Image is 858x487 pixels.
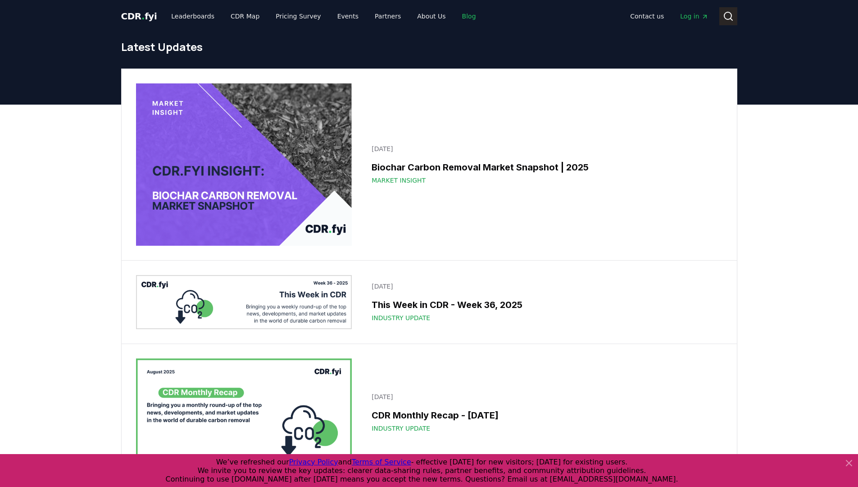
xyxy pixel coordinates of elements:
[223,8,267,24] a: CDR Map
[366,387,722,438] a: [DATE]CDR Monthly Recap - [DATE]Industry Update
[372,176,426,185] span: Market Insight
[673,8,715,24] a: Log in
[455,8,483,24] a: Blog
[121,11,157,22] span: CDR fyi
[268,8,328,24] a: Pricing Survey
[164,8,483,24] nav: Main
[330,8,366,24] a: Events
[372,282,717,291] p: [DATE]
[623,8,715,24] nav: Main
[372,424,430,433] span: Industry Update
[372,392,717,401] p: [DATE]
[136,358,352,467] img: CDR Monthly Recap - August 2025 blog post image
[368,8,408,24] a: Partners
[372,144,717,153] p: [DATE]
[372,161,717,174] h3: Biochar Carbon Removal Market Snapshot | 2025
[136,83,352,246] img: Biochar Carbon Removal Market Snapshot | 2025 blog post image
[623,8,671,24] a: Contact us
[141,11,145,22] span: .
[366,139,722,190] a: [DATE]Biochar Carbon Removal Market Snapshot | 2025Market Insight
[164,8,222,24] a: Leaderboards
[121,40,737,54] h1: Latest Updates
[121,10,157,23] a: CDR.fyi
[366,276,722,328] a: [DATE]This Week in CDR - Week 36, 2025Industry Update
[372,298,717,312] h3: This Week in CDR - Week 36, 2025
[372,409,717,422] h3: CDR Monthly Recap - [DATE]
[372,313,430,322] span: Industry Update
[680,12,708,21] span: Log in
[136,275,352,329] img: This Week in CDR - Week 36, 2025 blog post image
[410,8,453,24] a: About Us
